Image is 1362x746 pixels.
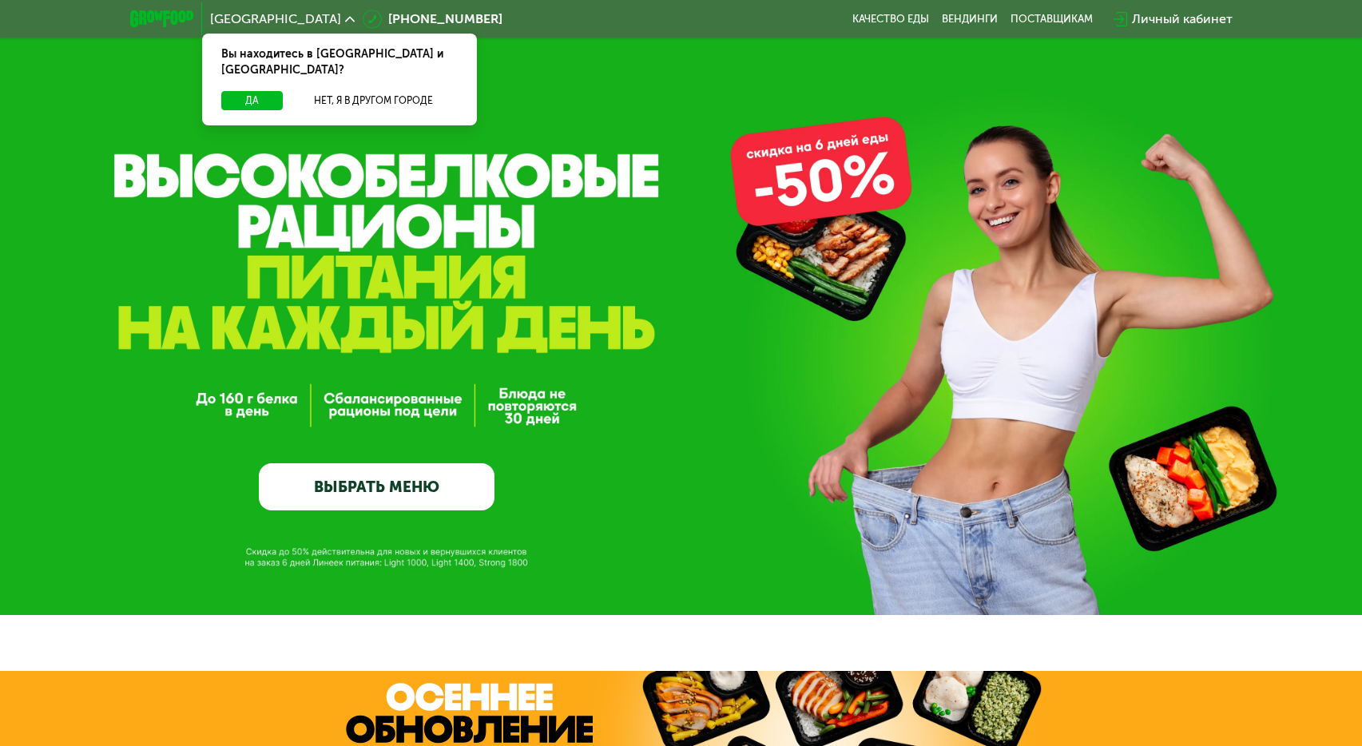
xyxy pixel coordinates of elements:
[210,13,341,26] span: [GEOGRAPHIC_DATA]
[1011,13,1093,26] div: поставщикам
[942,13,998,26] a: Вендинги
[202,34,477,91] div: Вы находитесь в [GEOGRAPHIC_DATA] и [GEOGRAPHIC_DATA]?
[1132,10,1233,29] div: Личный кабинет
[852,13,929,26] a: Качество еды
[289,91,458,110] button: Нет, я в другом городе
[363,10,502,29] a: [PHONE_NUMBER]
[259,463,494,510] a: ВЫБРАТЬ МЕНЮ
[221,91,283,110] button: Да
